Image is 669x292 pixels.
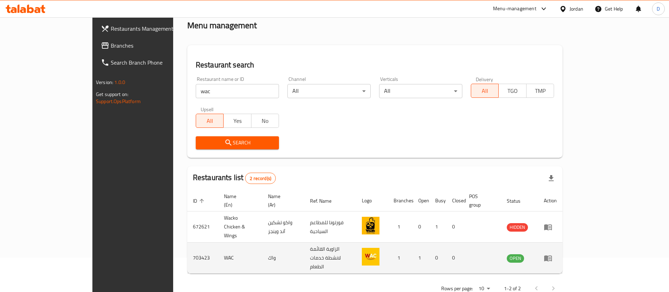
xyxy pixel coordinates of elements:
span: 1.0.0 [114,78,125,87]
span: All [474,86,496,96]
td: واكو تشكين آند وينجز [262,211,304,243]
a: Support.OpsPlatform [96,97,141,106]
span: TMP [529,86,551,96]
span: Ref. Name [310,197,341,205]
div: OPEN [507,254,524,263]
td: الزاوية القائمة لانشطة خدمات الطعام [304,243,356,274]
button: Search [196,136,279,149]
table: enhanced table [187,190,562,274]
td: 0 [446,243,463,274]
td: 1 [413,243,430,274]
span: Search [201,138,273,147]
span: D [657,5,660,13]
div: Jordan [570,5,583,13]
th: Open [413,190,430,211]
label: Upsell [201,107,214,112]
img: Wacko Chicken & Wings [362,217,379,234]
span: POS group [469,192,493,209]
span: Restaurants Management [111,24,199,33]
button: TGO [498,84,526,98]
a: Restaurants Management [95,20,204,37]
button: No [251,114,279,128]
td: واك [262,243,304,274]
span: Version: [96,78,113,87]
h2: Menu management [187,20,257,31]
button: All [196,114,224,128]
div: All [287,84,371,98]
span: ID [193,197,206,205]
a: Search Branch Phone [95,54,204,71]
div: Menu-management [493,5,536,13]
span: Yes [226,116,248,126]
th: Branches [388,190,413,211]
th: Closed [446,190,463,211]
td: 0 [413,211,430,243]
span: 2 record(s) [245,175,275,182]
span: TGO [501,86,523,96]
span: All [199,116,221,126]
span: Name (Ar) [268,192,296,209]
a: Branches [95,37,204,54]
th: Busy [430,190,446,211]
td: 1 [430,211,446,243]
span: Status [507,197,530,205]
label: Delivery [476,77,493,82]
span: Branches [111,41,199,50]
input: Search for restaurant name or ID.. [196,84,279,98]
th: Logo [356,190,388,211]
th: Action [538,190,562,211]
div: All [379,84,462,98]
span: Get support on: [96,90,128,99]
h2: Restaurants list [193,172,276,184]
button: All [471,84,499,98]
h2: Restaurant search [196,60,554,70]
td: 1 [388,243,413,274]
td: 0 [446,211,463,243]
td: Wacko Chicken & Wings [218,211,262,243]
div: Export file [543,170,560,187]
span: OPEN [507,254,524,262]
td: WAC [218,243,262,274]
img: WAC [362,248,379,266]
td: 0 [430,243,446,274]
div: Total records count [245,173,276,184]
span: No [254,116,276,126]
button: TMP [526,84,554,98]
div: Menu [544,223,557,231]
span: Search Branch Phone [111,58,199,67]
td: 1 [388,211,413,243]
button: Yes [223,114,251,128]
span: HIDDEN [507,223,528,231]
span: Name (En) [224,192,254,209]
td: فورتونا للمطاعم السياحية [304,211,356,243]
